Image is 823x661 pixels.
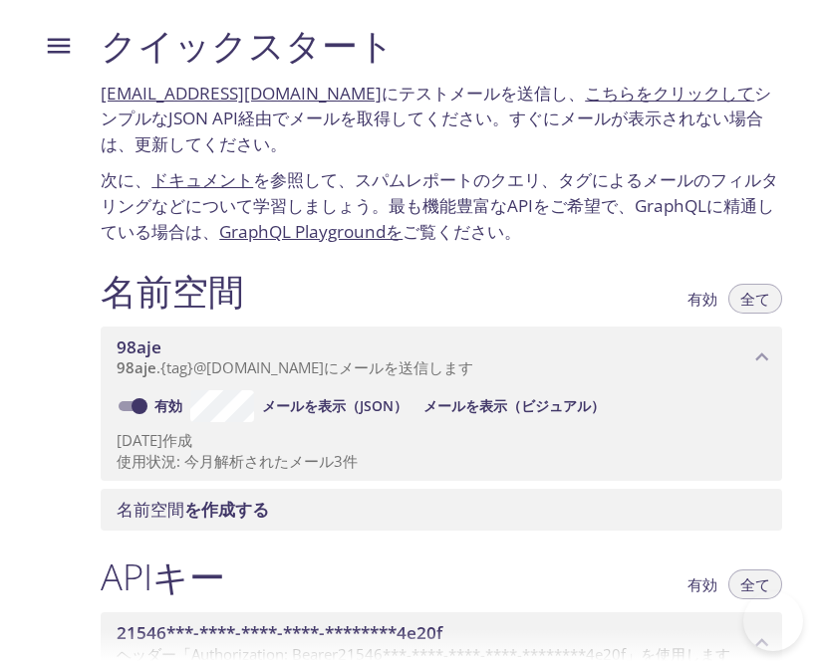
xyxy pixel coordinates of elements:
[193,357,324,377] font: @[DOMAIN_NAME]
[687,289,717,309] font: 有効
[101,327,782,388] div: 98aje名前空間
[740,574,770,594] font: 全て
[156,357,160,377] font: .
[324,357,473,377] font: にメールを送信します
[254,390,415,422] button: メールを表示（JSON）
[117,357,156,377] font: 98aje
[160,357,193,377] font: {tag}
[101,168,778,242] font: を参照して、スパムレポートのクエリ、タグによるメールのフィルタリングなどについて学習しましょう。最も機能豊富なAPIをご希望で、GraphQLに精通している場合は、
[117,430,162,450] font: [DATE]
[117,451,358,471] font: 使用状況: 今月解析されたメール3件
[101,266,244,316] font: 名前空間
[101,489,782,531] div: 名前空間を作成する
[403,220,521,243] font: ご覧ください。
[101,82,771,155] font: シンプルなJSON API経由でメールを取得してください。すぐにメールが表示されない場合は、更新してください。
[154,396,182,415] font: 有効
[676,284,729,314] button: 有効
[585,82,754,105] a: こちらをクリックして
[687,574,717,594] font: 有効
[184,498,269,521] font: を作成する
[728,284,782,314] button: 全て
[568,82,585,105] font: 、
[423,396,605,415] font: メールを表示（ビジュアル）
[728,569,782,599] button: 全て
[101,82,382,105] a: [EMAIL_ADDRESS][DOMAIN_NAME]
[101,168,151,191] font: 次に、
[162,430,192,450] font: 作成
[101,551,225,601] font: APIキー
[743,591,803,651] iframe: ヘルプスカウトビーコン - オープン
[117,498,184,521] font: 名前空間
[117,335,161,358] font: 98aje
[33,20,85,72] button: メニュー
[676,569,729,599] button: 有効
[740,289,770,309] font: 全て
[101,20,395,70] font: クイックスタート
[415,390,613,422] button: メールを表示（ビジュアル）
[382,82,568,105] font: にテストメールを送信し
[262,396,408,415] font: メールを表示（JSON）
[219,220,403,243] a: GraphQL Playgroundを
[151,168,253,191] a: ドキュメント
